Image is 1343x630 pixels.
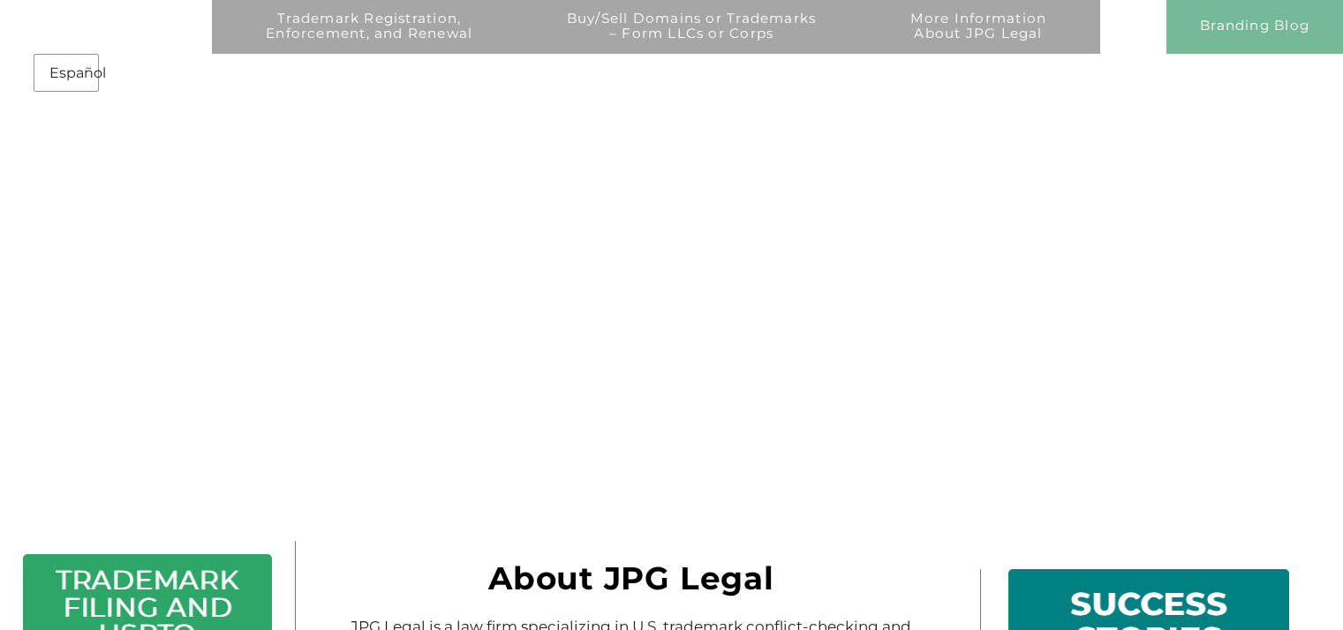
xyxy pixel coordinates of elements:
[1140,32,1162,54] img: gif;base64,R0lGODlhAQABAAAAACH5BAEKAAEALAAAAAABAAEAAAICTAEAOw==
[1140,4,1162,26] img: gif;base64,R0lGODlhAQABAAAAACH5BAEKAAEALAAAAAABAAEAAAICTAEAOw==
[526,11,856,65] a: Buy/Sell Domains or Trademarks– Form LLCs or Corps
[39,57,94,89] a: Español
[870,11,1087,65] a: More InformationAbout JPG Legal
[336,569,926,596] h1: About JPG Legal
[226,11,513,65] a: Trademark Registration,Enforcement, and Renewal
